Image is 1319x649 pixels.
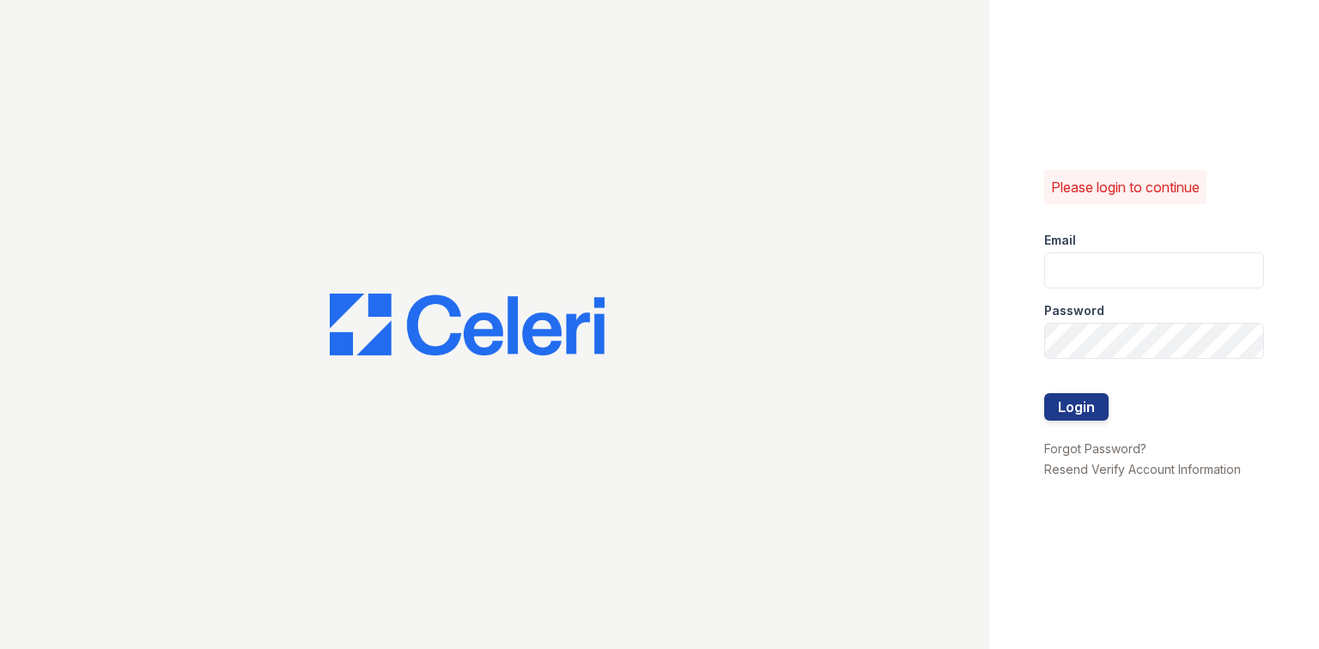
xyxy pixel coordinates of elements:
[1051,177,1200,197] p: Please login to continue
[1044,232,1076,249] label: Email
[1044,462,1241,476] a: Resend Verify Account Information
[1044,302,1104,319] label: Password
[1044,393,1109,421] button: Login
[330,294,605,355] img: CE_Logo_Blue-a8612792a0a2168367f1c8372b55b34899dd931a85d93a1a3d3e32e68fde9ad4.png
[1044,441,1146,456] a: Forgot Password?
